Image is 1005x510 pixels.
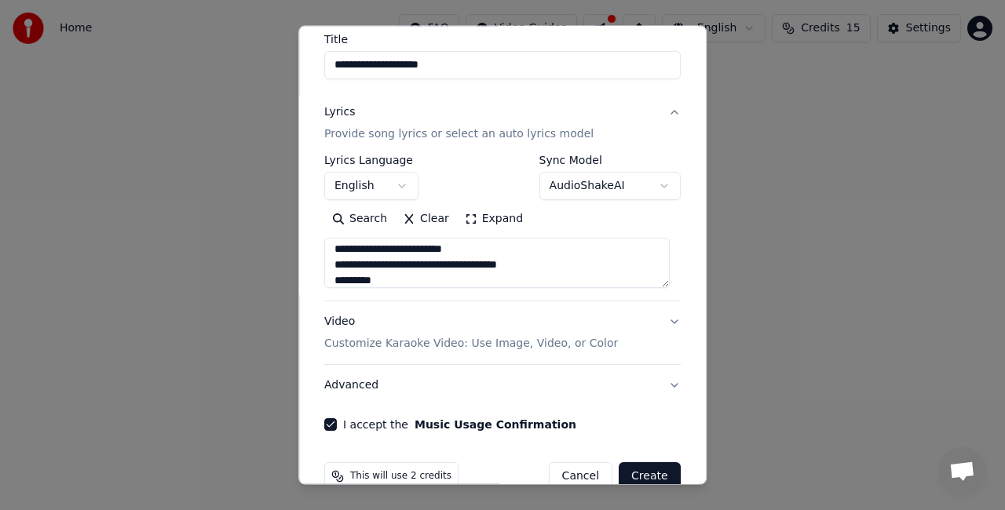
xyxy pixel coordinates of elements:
label: Sync Model [539,155,681,166]
div: Lyrics [324,104,355,120]
button: Create [619,462,681,490]
div: LyricsProvide song lyrics or select an auto lyrics model [324,155,681,301]
label: I accept the [343,419,576,430]
label: Title [324,34,681,45]
button: Clear [395,206,457,231]
p: Customize Karaoke Video: Use Image, Video, or Color [324,336,618,352]
button: Advanced [324,365,681,406]
button: I accept the [415,419,576,430]
span: This will use 2 credits [350,470,451,483]
button: Cancel [549,462,612,490]
button: VideoCustomize Karaoke Video: Use Image, Video, or Color [324,301,681,364]
button: Expand [457,206,531,231]
label: Lyrics Language [324,155,418,166]
button: Search [324,206,395,231]
p: Provide song lyrics or select an auto lyrics model [324,126,594,142]
button: LyricsProvide song lyrics or select an auto lyrics model [324,92,681,155]
div: Video [324,314,618,352]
